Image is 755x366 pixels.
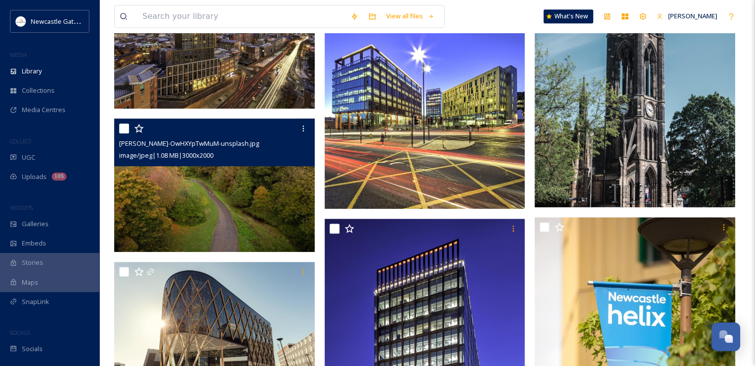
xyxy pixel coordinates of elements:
span: Embeds [22,239,46,248]
span: Socials [22,344,43,354]
span: COLLECT [10,137,31,145]
span: WIDGETS [10,204,33,211]
div: 105 [52,173,67,181]
span: Stories [22,258,43,267]
span: Library [22,66,42,76]
span: MEDIA [10,51,27,59]
span: Media Centres [22,105,66,115]
button: Open Chat [711,322,740,351]
span: [PERSON_NAME]-OwHXYpTwMuM-unsplash.jpg [119,139,259,148]
a: [PERSON_NAME] [652,6,722,26]
span: Maps [22,278,38,287]
span: [PERSON_NAME] [668,11,717,20]
span: Newcastle Gateshead Initiative [31,16,122,26]
img: philip-atkinson-OwHXYpTwMuM-unsplash.jpg [114,119,315,252]
a: View all files [381,6,439,26]
span: UGC [22,153,35,162]
span: SOCIALS [10,329,30,336]
a: What's New [544,9,593,23]
img: DqD9wEUd_400x400.jpg [16,16,26,26]
input: Search your library [137,5,345,27]
span: SnapLink [22,297,49,306]
span: Galleries [22,219,49,229]
span: Collections [22,86,55,95]
span: Uploads [22,172,47,182]
span: image/jpeg | 1.08 MB | 3000 x 2000 [119,151,213,160]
